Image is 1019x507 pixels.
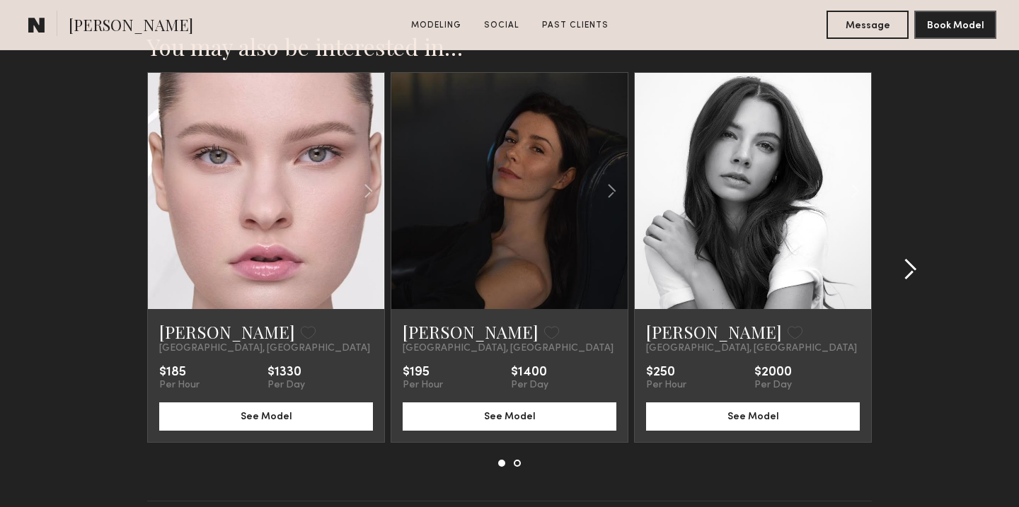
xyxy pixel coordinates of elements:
div: Per Day [267,380,305,391]
div: Per Day [511,380,548,391]
a: [PERSON_NAME] [403,320,539,343]
a: Social [478,19,525,32]
div: $250 [646,366,686,380]
button: Book Model [914,11,996,39]
div: $185 [159,366,200,380]
button: See Model [646,402,860,431]
a: See Model [646,409,860,421]
div: Per Day [754,380,792,391]
span: [GEOGRAPHIC_DATA], [GEOGRAPHIC_DATA] [403,343,614,354]
span: [GEOGRAPHIC_DATA], [GEOGRAPHIC_DATA] [159,343,370,354]
a: See Model [403,409,616,421]
a: Past Clients [536,19,614,32]
div: Per Hour [159,380,200,391]
a: See Model [159,409,373,421]
div: Per Hour [646,380,686,391]
div: $1400 [511,366,548,380]
div: $2000 [754,366,792,380]
span: [GEOGRAPHIC_DATA], [GEOGRAPHIC_DATA] [646,343,857,354]
div: $1330 [267,366,305,380]
a: Modeling [405,19,467,32]
a: [PERSON_NAME] [159,320,295,343]
div: Per Hour [403,380,443,391]
div: $195 [403,366,443,380]
button: See Model [159,402,373,431]
a: Book Model [914,18,996,30]
span: [PERSON_NAME] [69,14,193,39]
a: [PERSON_NAME] [646,320,782,343]
h2: You may also be interested in… [147,33,872,61]
button: Message [827,11,909,39]
button: See Model [403,402,616,431]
